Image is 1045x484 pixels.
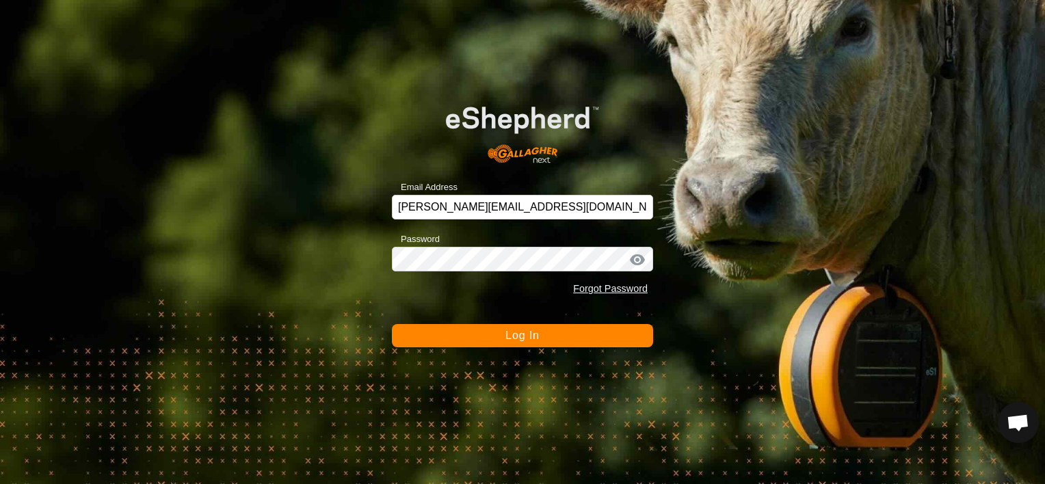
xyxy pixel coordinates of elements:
[998,402,1039,443] div: Open chat
[392,195,653,219] input: Email Address
[392,180,458,194] label: Email Address
[573,283,648,294] a: Forgot Password
[418,85,627,174] img: E-shepherd Logo
[505,330,539,341] span: Log In
[392,324,653,347] button: Log In
[392,232,440,246] label: Password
